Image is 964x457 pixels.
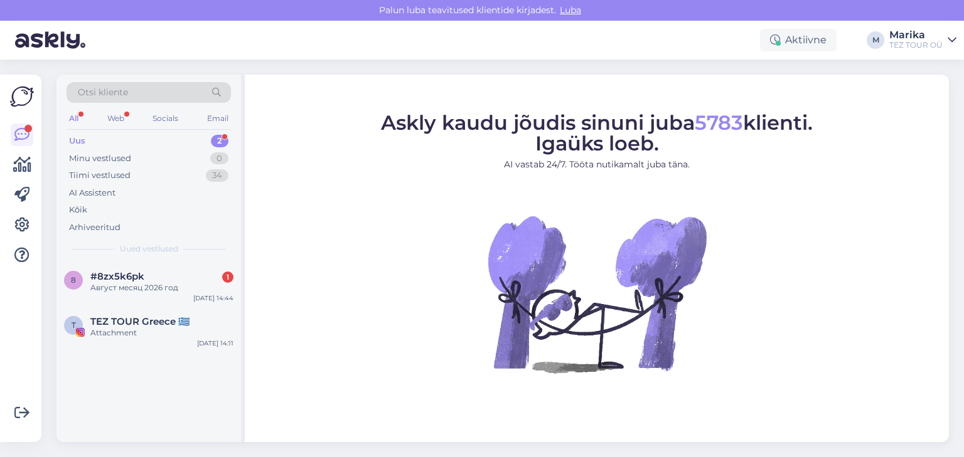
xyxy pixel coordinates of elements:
[197,339,233,348] div: [DATE] 14:11
[889,40,943,50] div: TEZ TOUR OÜ
[72,320,76,330] span: T
[150,110,181,127] div: Socials
[484,181,710,406] img: No Chat active
[71,275,76,285] span: 8
[867,31,884,49] div: M
[120,243,178,255] span: Uued vestlused
[69,152,131,165] div: Minu vestlused
[90,316,190,327] span: TEZ TOUR Greece 🇬🇷
[90,327,233,339] div: Attachment
[210,152,228,165] div: 0
[556,4,585,16] span: Luba
[381,110,813,155] span: Askly kaudu jõudis sinuni juba klienti. Igaüks loeb.
[105,110,127,127] div: Web
[67,110,81,127] div: All
[69,221,120,234] div: Arhiveeritud
[889,30,943,40] div: Marika
[90,271,144,282] span: #8zx5k6pk
[760,29,837,51] div: Aktiivne
[206,169,228,182] div: 34
[211,135,228,147] div: 2
[381,157,813,171] p: AI vastab 24/7. Tööta nutikamalt juba täna.
[90,282,233,293] div: Август месяц 2026 год
[69,187,115,199] div: AI Assistent
[222,271,233,283] div: 1
[69,204,87,216] div: Kõik
[193,293,233,303] div: [DATE] 14:44
[69,169,131,182] div: Tiimi vestlused
[10,85,34,108] img: Askly Logo
[78,86,128,99] span: Otsi kliente
[69,135,85,147] div: Uus
[205,110,231,127] div: Email
[889,30,956,50] a: MarikaTEZ TOUR OÜ
[695,110,743,134] span: 5783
